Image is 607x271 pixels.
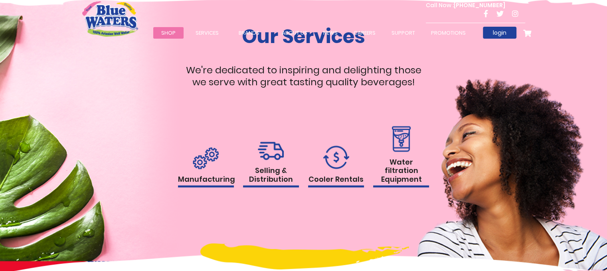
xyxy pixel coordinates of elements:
[178,25,429,48] h1: Our Services
[178,64,429,88] p: We're dedicated to inspiring and delighting those we serve with great tasting quality beverages!
[196,29,219,37] span: Services
[231,27,267,39] a: Brands
[243,166,299,187] h1: Selling & Distribution
[153,27,184,39] a: Shop
[373,158,429,188] h1: Water filtration Equipment
[188,27,227,39] a: Services
[274,27,315,39] a: about us
[82,1,138,36] a: store logo
[258,141,284,160] img: rental
[178,175,234,188] h1: Manufacturing
[373,126,429,188] a: Water filtration Equipment
[315,27,346,39] a: News
[323,145,349,169] img: rental
[390,126,413,152] img: rental
[193,147,219,169] img: rental
[243,141,299,187] a: Selling & Distribution
[308,175,364,188] h1: Cooler Rentals
[161,29,176,37] span: Shop
[239,29,259,37] span: Brands
[178,147,234,188] a: Manufacturing
[346,27,384,39] a: careers
[423,27,474,39] a: Promotions
[426,1,505,10] p: [PHONE_NUMBER]
[483,27,516,39] a: login
[384,27,423,39] a: support
[308,145,364,188] a: Cooler Rentals
[426,1,454,9] span: Call Now :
